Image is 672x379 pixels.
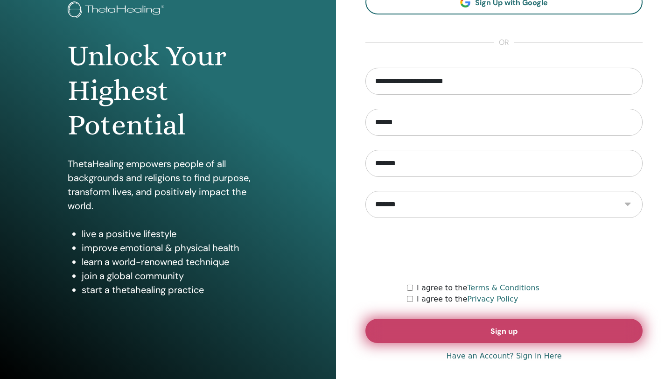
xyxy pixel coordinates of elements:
a: Terms & Conditions [467,283,539,292]
li: learn a world-renowned technique [82,255,268,269]
iframe: reCAPTCHA [433,232,575,268]
li: start a thetahealing practice [82,283,268,297]
button: Sign up [365,319,643,343]
h1: Unlock Your Highest Potential [68,39,268,143]
li: live a positive lifestyle [82,227,268,241]
a: Have an Account? Sign in Here [446,351,561,362]
li: improve emotional & physical health [82,241,268,255]
span: Sign up [490,326,518,336]
label: I agree to the [417,282,539,294]
li: join a global community [82,269,268,283]
a: Privacy Policy [467,295,518,303]
span: or [494,37,514,48]
p: ThetaHealing empowers people of all backgrounds and religions to find purpose, transform lives, a... [68,157,268,213]
label: I agree to the [417,294,518,305]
